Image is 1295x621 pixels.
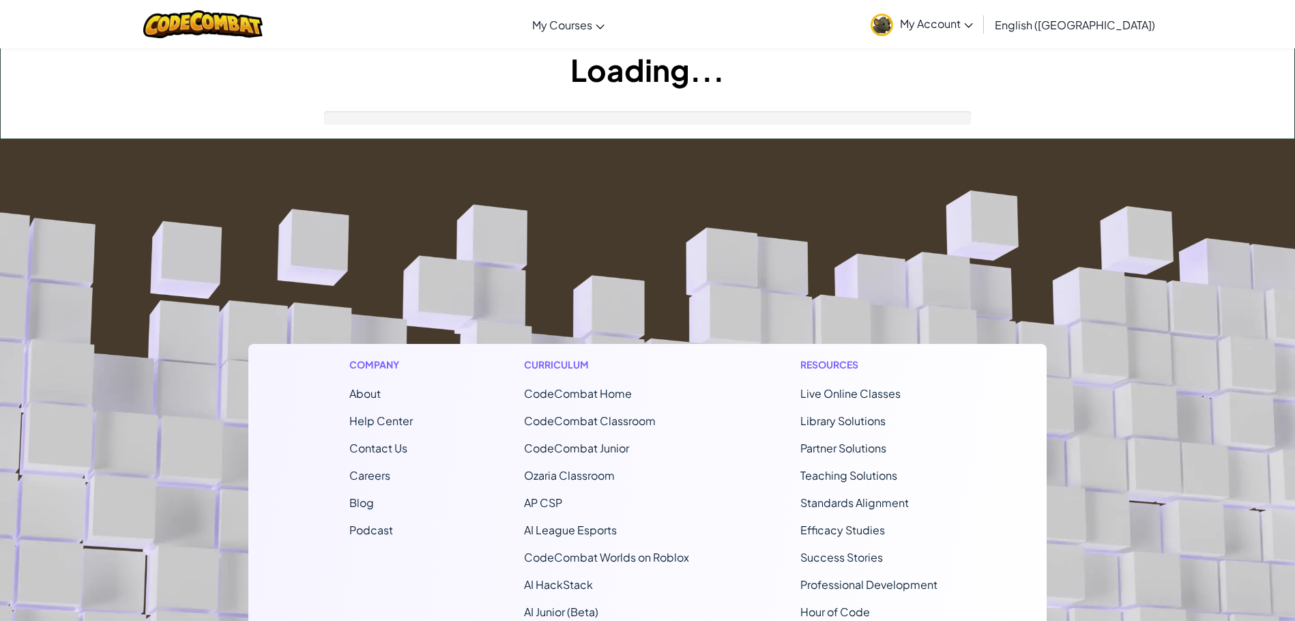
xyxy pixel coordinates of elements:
[532,18,592,32] span: My Courses
[524,358,689,372] h1: Curriculum
[524,441,629,455] a: CodeCombat Junior
[800,414,886,428] a: Library Solutions
[800,523,885,537] a: Efficacy Studies
[349,468,390,482] a: Careers
[524,523,617,537] a: AI League Esports
[524,468,615,482] a: Ozaria Classroom
[800,605,870,619] a: Hour of Code
[524,577,593,592] a: AI HackStack
[800,441,886,455] a: Partner Solutions
[524,605,598,619] a: AI Junior (Beta)
[349,495,374,510] a: Blog
[800,577,937,592] a: Professional Development
[349,358,413,372] h1: Company
[800,386,901,401] a: Live Online Classes
[800,358,946,372] h1: Resources
[143,10,263,38] img: CodeCombat logo
[900,16,973,31] span: My Account
[349,523,393,537] a: Podcast
[800,495,909,510] a: Standards Alignment
[995,18,1155,32] span: English ([GEOGRAPHIC_DATA])
[800,550,883,564] a: Success Stories
[1,48,1294,91] h1: Loading...
[349,386,381,401] a: About
[524,414,656,428] a: CodeCombat Classroom
[524,495,562,510] a: AP CSP
[864,3,980,46] a: My Account
[871,14,893,36] img: avatar
[988,6,1162,43] a: English ([GEOGRAPHIC_DATA])
[349,414,413,428] a: Help Center
[800,468,897,482] a: Teaching Solutions
[525,6,611,43] a: My Courses
[524,386,632,401] span: CodeCombat Home
[349,441,407,455] span: Contact Us
[524,550,689,564] a: CodeCombat Worlds on Roblox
